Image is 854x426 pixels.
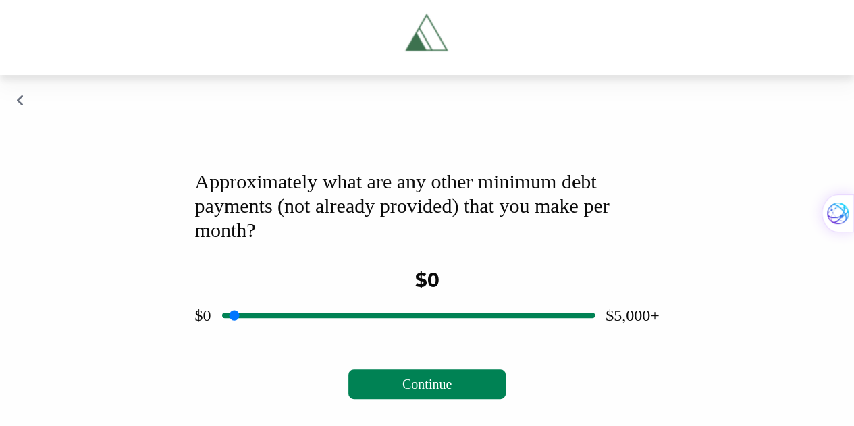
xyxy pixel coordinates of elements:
span: $0 [415,271,439,292]
img: Tryascend.com [397,5,457,64]
span: $5,000+ [606,307,660,324]
span: Continue [402,377,452,392]
span: $0 [195,307,211,324]
div: Approximately what are any other minimum debt payments (not already provided) that you make per m... [195,169,660,242]
a: Tryascend.com [337,5,518,64]
button: Continue [348,369,506,399]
